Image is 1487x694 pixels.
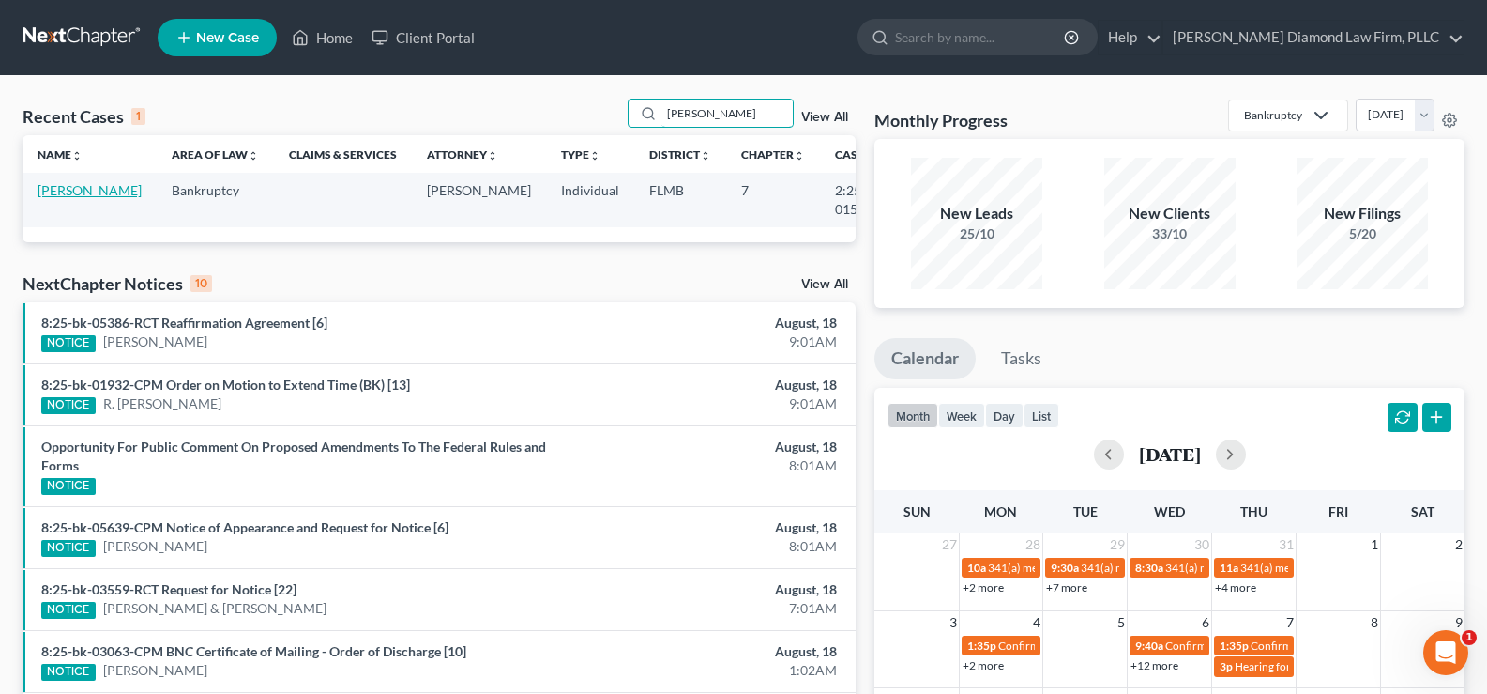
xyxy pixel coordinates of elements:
[820,173,910,226] td: 2:25-bk-01543
[895,20,1067,54] input: Search by name...
[1251,639,1465,653] span: Confirmation Hearing for [PERSON_NAME]
[103,394,221,413] a: R. [PERSON_NAME]
[1240,561,1421,575] span: 341(a) meeting for [PERSON_NAME]
[103,537,207,556] a: [PERSON_NAME]
[412,173,546,226] td: [PERSON_NAME]
[131,108,145,125] div: 1
[801,278,848,291] a: View All
[190,275,212,292] div: 10
[1215,580,1256,594] a: +4 more
[41,439,546,473] a: Opportunity For Public Comment On Proposed Amendments To The Federal Rules and Forms
[874,109,1008,131] h3: Monthly Progress
[741,147,805,162] a: Chapterunfold_more
[584,394,837,413] div: 9:01AM
[584,537,837,556] div: 8:01AM
[1163,21,1464,54] a: [PERSON_NAME] Diamond Law Firm, PLLC
[584,642,837,661] div: August, 18
[103,661,207,680] a: [PERSON_NAME]
[282,21,362,54] a: Home
[1235,659,1482,673] span: Hearing for Mirror Trading International (PTY) Ltd.
[1099,21,1161,54] a: Help
[1024,533,1042,556] span: 28
[584,438,837,456] div: August, 18
[1328,503,1348,519] span: Fri
[248,150,259,162] i: unfold_more
[38,182,142,198] a: [PERSON_NAME]
[984,338,1058,379] a: Tasks
[1031,611,1042,634] span: 4
[1115,611,1127,634] span: 5
[1130,658,1178,672] a: +12 more
[1104,203,1236,224] div: New Clients
[1154,503,1185,519] span: Wed
[1277,533,1296,556] span: 31
[362,21,484,54] a: Client Portal
[963,580,1004,594] a: +2 more
[1240,503,1267,519] span: Thu
[963,658,1004,672] a: +2 more
[1462,630,1477,645] span: 1
[794,150,805,162] i: unfold_more
[888,403,938,428] button: month
[1104,224,1236,243] div: 33/10
[835,147,895,162] a: Case Nounfold_more
[998,639,1213,653] span: Confirmation Hearing for [PERSON_NAME]
[938,403,985,428] button: week
[41,377,410,393] a: 8:25-bk-01932-CPM Order on Motion to Extend Time (BK) [13]
[546,173,634,226] td: Individual
[1369,611,1380,634] span: 8
[988,561,1312,575] span: 341(a) meeting for Forest [PERSON_NAME] II & [PERSON_NAME]
[1073,503,1098,519] span: Tue
[584,332,837,351] div: 9:01AM
[911,203,1042,224] div: New Leads
[1165,639,1380,653] span: Confirmation Hearing for [PERSON_NAME]
[1200,611,1211,634] span: 6
[903,503,931,519] span: Sun
[584,314,837,332] div: August, 18
[41,643,466,659] a: 8:25-bk-03063-CPM BNC Certificate of Mailing - Order of Discharge [10]
[584,518,837,537] div: August, 18
[589,150,600,162] i: unfold_more
[940,533,959,556] span: 27
[1135,561,1163,575] span: 8:30a
[911,224,1042,243] div: 25/10
[1423,630,1468,675] iframe: Intercom live chat
[874,338,976,379] a: Calendar
[1297,224,1428,243] div: 5/20
[41,478,96,495] div: NOTICE
[103,599,326,618] a: [PERSON_NAME] & [PERSON_NAME]
[1244,107,1302,123] div: Bankruptcy
[41,581,296,597] a: 8:25-bk-03559-RCT Request for Notice [22]
[661,100,793,127] input: Search by name...
[1453,533,1464,556] span: 2
[1051,561,1079,575] span: 9:30a
[196,31,259,45] span: New Case
[274,135,412,173] th: Claims & Services
[1165,561,1346,575] span: 341(a) meeting for [PERSON_NAME]
[584,661,837,680] div: 1:02AM
[103,332,207,351] a: [PERSON_NAME]
[967,561,986,575] span: 10a
[561,147,600,162] a: Typeunfold_more
[41,540,96,557] div: NOTICE
[1046,580,1087,594] a: +7 more
[71,150,83,162] i: unfold_more
[1081,561,1262,575] span: 341(a) meeting for [PERSON_NAME]
[726,173,820,226] td: 7
[1220,659,1233,673] span: 3p
[1135,639,1163,653] span: 9:40a
[1297,203,1428,224] div: New Filings
[584,580,837,599] div: August, 18
[967,639,996,653] span: 1:35p
[584,456,837,475] div: 8:01AM
[38,147,83,162] a: Nameunfold_more
[984,503,1017,519] span: Mon
[41,602,96,619] div: NOTICE
[41,397,96,414] div: NOTICE
[1220,639,1249,653] span: 1:35p
[584,376,837,394] div: August, 18
[427,147,498,162] a: Attorneyunfold_more
[487,150,498,162] i: unfold_more
[700,150,711,162] i: unfold_more
[634,173,726,226] td: FLMB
